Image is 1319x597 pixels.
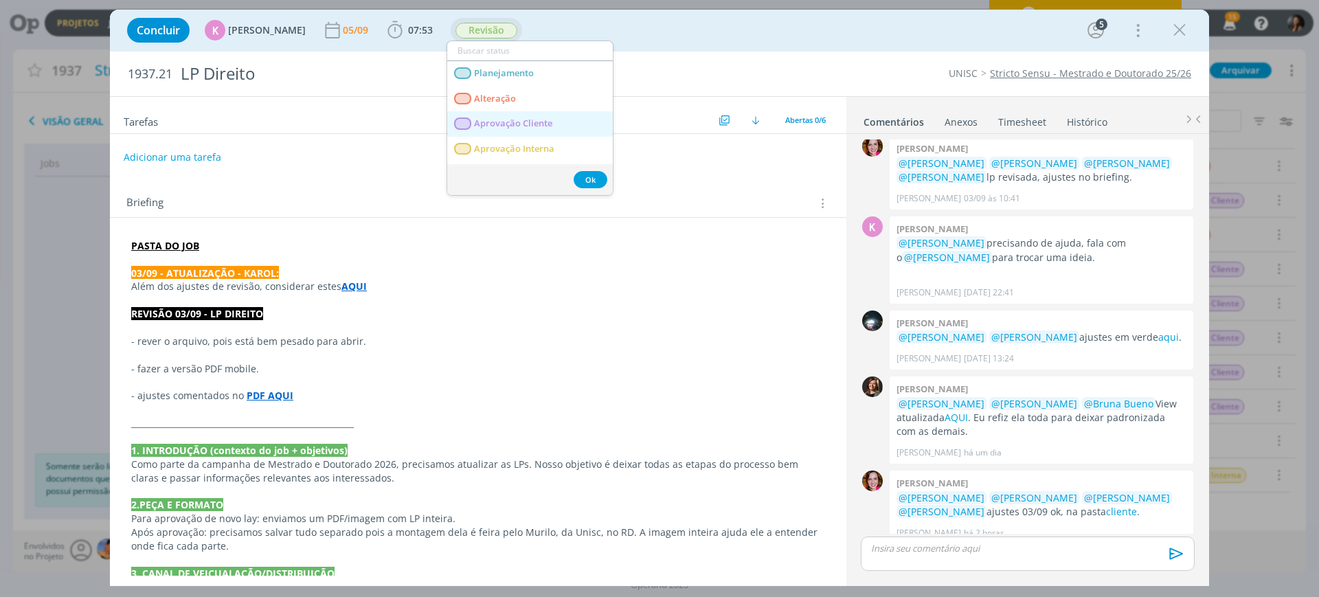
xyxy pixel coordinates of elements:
span: [PERSON_NAME] [228,25,306,35]
span: @[PERSON_NAME] [991,330,1077,343]
span: [DATE] 22:41 [964,286,1014,299]
span: @[PERSON_NAME] [899,157,984,170]
p: [PERSON_NAME] [897,447,961,459]
div: 05/09 [343,25,371,35]
span: Planejamento [474,68,534,79]
div: Anexos [945,115,978,129]
button: Concluir [127,18,190,43]
strong: 1. INTRODUÇÃO (contexto do job + objetivos) [131,444,348,457]
span: há 2 horas [964,527,1004,539]
a: PDF AQUI [247,389,293,402]
a: aqui [1158,330,1179,343]
img: B [862,136,883,157]
a: Histórico [1066,109,1108,129]
span: Briefing [126,194,164,212]
button: Adicionar uma tarefa [123,145,222,170]
span: 07:53 [408,23,433,36]
p: [PERSON_NAME] [897,192,961,205]
b: [PERSON_NAME] [897,317,968,329]
b: [PERSON_NAME] [897,142,968,155]
a: AQUI [945,411,968,424]
ul: Revisão [447,41,613,196]
button: 5 [1085,19,1107,41]
img: B [862,471,883,491]
p: Para aprovação de novo lay: enviamos um PDF/imagem com LP inteira. [131,512,825,526]
p: ajustes 03/09 ok, na pasta . [897,491,1186,519]
a: UNISC [949,67,978,80]
p: [PERSON_NAME] [897,352,961,365]
p: Além dos ajustes de revisão, considerar estes [131,280,825,293]
span: @[PERSON_NAME] [991,491,1077,504]
a: cliente [1106,505,1137,518]
strong: 03/09 - ATUALIZAÇÃO - KAROL: [131,267,279,280]
button: K[PERSON_NAME] [205,20,306,41]
a: Timesheet [997,109,1047,129]
p: Como parte da campanha de Mestrado e Doutorado 2026, precisamos atualizar as LPs. Nosso objetivo ... [131,458,825,485]
button: Revisão [455,22,518,39]
span: @[PERSON_NAME] [899,505,984,518]
span: Aprovação Interna [474,144,554,155]
button: Ok [574,171,607,188]
a: Stricto Sensu - Mestrado e Doutorado 25/26 [990,67,1191,80]
p: - ajustes comentados no [131,389,825,403]
p: - rever o arquivo, pois está bem pesado para abrir. [131,335,825,348]
span: Revisão [455,23,517,38]
span: @[PERSON_NAME] [1084,491,1170,504]
p: [PERSON_NAME] [897,527,961,539]
p: - fazer a versão PDF mobile. [131,362,825,376]
strong: 3. CANAL DE VEICUALAÇÃO/DISTRIBUIÇÃO [131,567,335,580]
span: @[PERSON_NAME] [899,330,984,343]
p: Após aprovação: precisamos salvar tudo separado pois a montagem dela é feira pelo Murilo, da Unis... [131,526,825,553]
span: Aprovação Cliente [474,118,552,129]
p: lp revisada, ajustes no briefing. [897,157,1186,185]
p: [PERSON_NAME] [897,286,961,299]
strong: REVISÃO 03/09 - LP DIREITO [131,307,263,320]
img: arrow-down.svg [752,116,760,124]
a: Comentários [863,109,925,129]
span: Tarefas [124,112,158,128]
span: @[PERSON_NAME] [899,170,984,183]
input: Buscar status [447,41,613,60]
strong: 2.PEÇA E FORMATO [131,498,223,511]
p: View atualizada . Eu refiz ela toda para deixar padronizada com as demais. [897,397,1186,439]
span: 03/09 às 10:41 [964,192,1020,205]
span: [DATE] 13:24 [964,352,1014,365]
div: K [862,216,883,237]
p: ______________________________________________________ [131,416,825,430]
span: @[PERSON_NAME] [899,491,984,504]
b: [PERSON_NAME] [897,477,968,489]
span: @Bruna Bueno [1084,397,1153,410]
p: precisando de ajuda, fala com o para trocar uma ideia. [897,236,1186,264]
a: AQUI [341,280,367,293]
div: LP Direito [175,57,743,91]
b: [PERSON_NAME] [897,223,968,235]
span: @[PERSON_NAME] [991,157,1077,170]
span: há um dia [964,447,1002,459]
img: G [862,311,883,331]
span: Concluir [137,25,180,36]
b: [PERSON_NAME] [897,383,968,395]
span: Abertas 0/6 [785,115,826,125]
span: @[PERSON_NAME] [991,397,1077,410]
span: 1937.21 [128,67,172,82]
div: K [205,20,225,41]
img: L [862,376,883,397]
a: PASTA DO JOB [131,239,199,252]
p: ajustes em verde . [897,330,1186,344]
span: @[PERSON_NAME] [1084,157,1170,170]
button: 07:53 [384,19,436,41]
div: 5 [1096,19,1107,30]
span: @[PERSON_NAME] [899,236,984,249]
div: dialog [110,10,1209,586]
span: Alteração [474,93,516,104]
span: @[PERSON_NAME] [904,251,990,264]
span: @[PERSON_NAME] [899,397,984,410]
